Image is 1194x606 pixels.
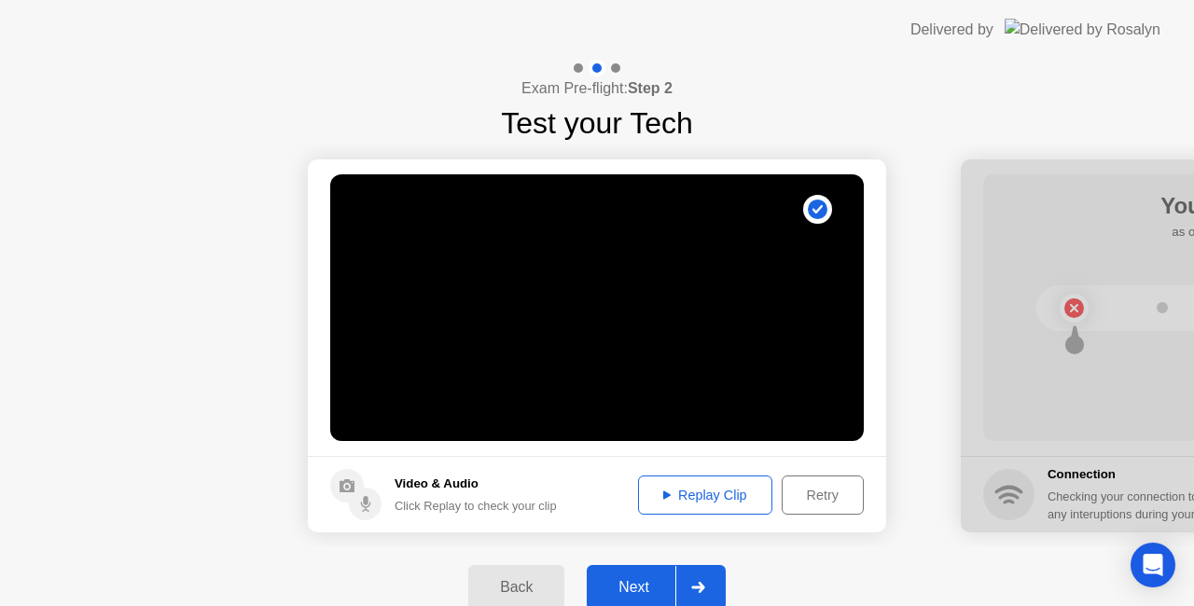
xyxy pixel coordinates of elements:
[474,579,559,596] div: Back
[395,475,557,493] h5: Video & Audio
[1131,543,1175,587] div: Open Intercom Messenger
[501,101,693,145] h1: Test your Tech
[592,579,675,596] div: Next
[521,77,673,100] h4: Exam Pre-flight:
[645,488,766,503] div: Replay Clip
[628,80,673,96] b: Step 2
[788,488,857,503] div: Retry
[910,19,993,41] div: Delivered by
[395,497,557,515] div: Click Replay to check your clip
[782,475,864,515] button: Retry
[1005,19,1160,40] img: Delivered by Rosalyn
[638,475,772,515] button: Replay Clip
